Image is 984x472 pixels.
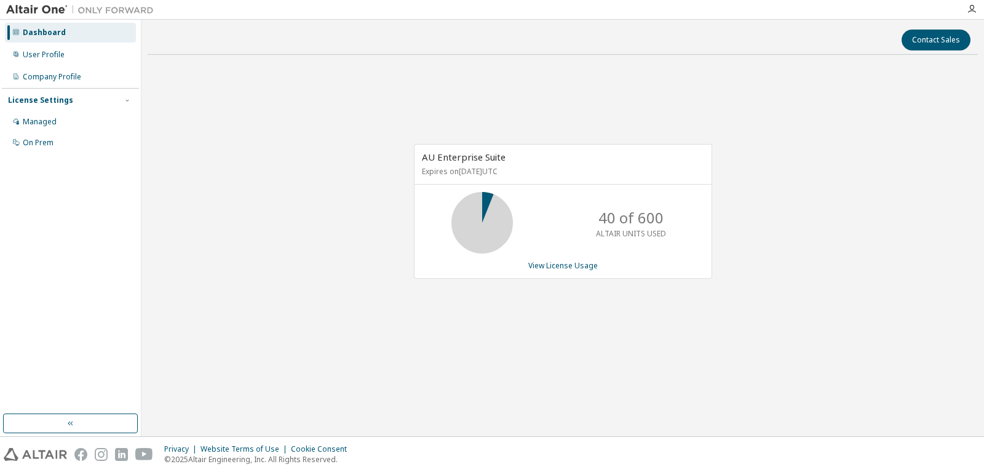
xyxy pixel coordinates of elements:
div: On Prem [23,138,54,148]
span: AU Enterprise Suite [422,151,506,163]
img: instagram.svg [95,448,108,461]
p: © 2025 Altair Engineering, Inc. All Rights Reserved. [164,454,354,465]
div: Dashboard [23,28,66,38]
p: 40 of 600 [598,207,664,228]
a: View License Usage [528,260,598,271]
div: Privacy [164,444,200,454]
img: youtube.svg [135,448,153,461]
img: facebook.svg [74,448,87,461]
button: Contact Sales [902,30,970,50]
p: ALTAIR UNITS USED [596,228,666,239]
img: linkedin.svg [115,448,128,461]
div: Website Terms of Use [200,444,291,454]
div: Cookie Consent [291,444,354,454]
div: Company Profile [23,72,81,82]
div: License Settings [8,95,73,105]
img: Altair One [6,4,160,16]
p: Expires on [DATE] UTC [422,166,701,177]
div: User Profile [23,50,65,60]
img: altair_logo.svg [4,448,67,461]
div: Managed [23,117,57,127]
